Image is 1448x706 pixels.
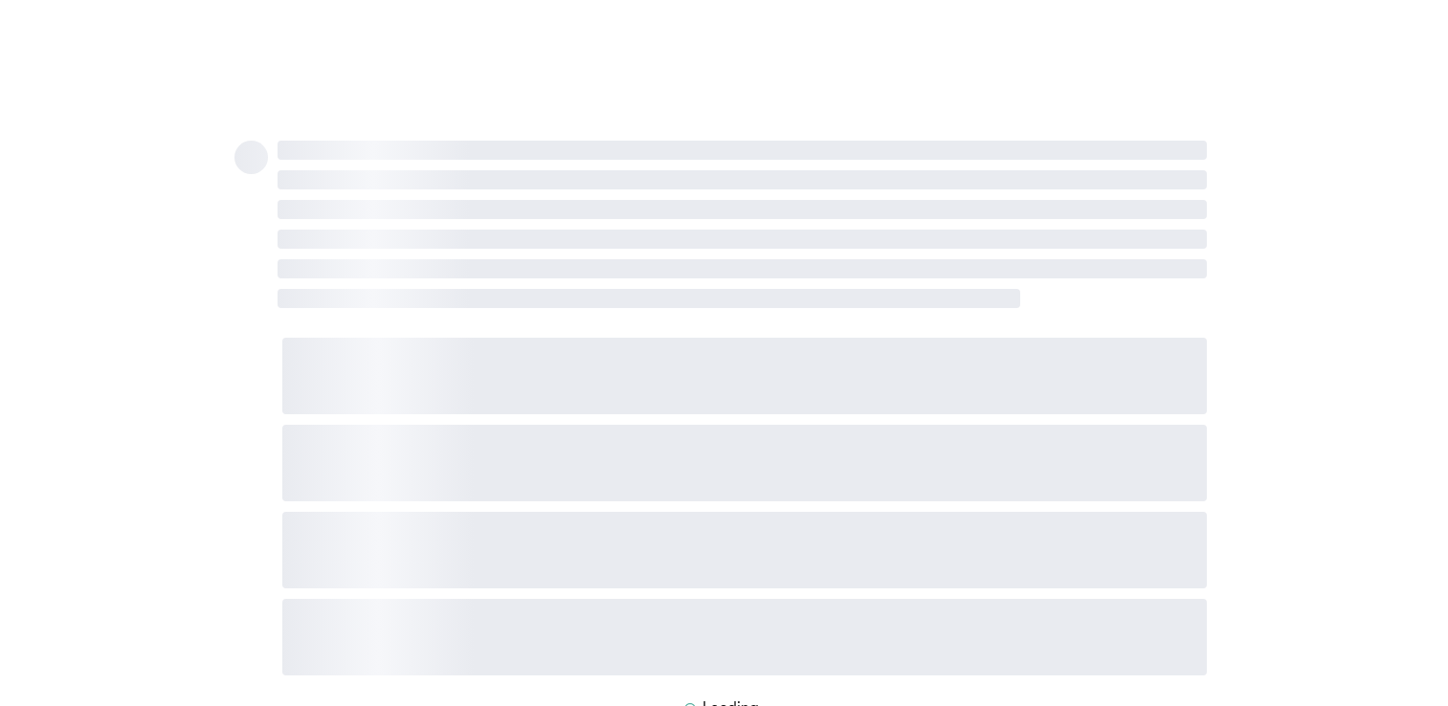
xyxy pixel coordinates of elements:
span: ‌ [282,425,1207,501]
span: ‌ [278,170,1207,189]
span: ‌ [278,141,1207,160]
span: ‌ [278,200,1207,219]
span: ‌ [278,230,1207,249]
span: ‌ [234,141,268,174]
span: ‌ [278,259,1207,278]
span: ‌ [282,338,1207,414]
span: ‌ [282,512,1207,588]
span: ‌ [282,599,1207,675]
span: ‌ [278,289,1021,308]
